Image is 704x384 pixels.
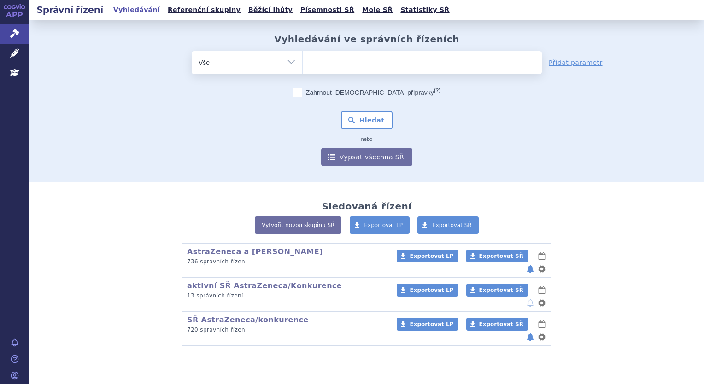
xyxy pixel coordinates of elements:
a: Exportovat LP [397,250,458,262]
span: Exportovat SŘ [479,287,523,293]
a: Vytvořit novou skupinu SŘ [255,216,341,234]
h2: Správní řízení [29,3,111,16]
span: Exportovat LP [364,222,403,228]
i: nebo [357,137,377,142]
button: nastavení [537,263,546,274]
button: nastavení [537,332,546,343]
span: Exportovat LP [410,253,453,259]
button: notifikace [526,297,535,308]
a: Exportovat LP [397,284,458,297]
a: Přidat parametr [549,58,603,67]
button: notifikace [526,332,535,343]
span: Exportovat LP [410,321,453,327]
span: Exportovat SŘ [432,222,472,228]
button: lhůty [537,250,546,262]
h2: Sledovaná řízení [322,201,411,212]
a: Exportovat LP [350,216,410,234]
label: Zahrnout [DEMOGRAPHIC_DATA] přípravky [293,88,440,97]
span: Exportovat SŘ [479,253,523,259]
button: nastavení [537,297,546,308]
a: Statistiky SŘ [398,4,452,16]
a: Běžící lhůty [246,4,295,16]
a: Exportovat LP [397,318,458,331]
p: 736 správních řízení [187,258,385,266]
p: 13 správních řízení [187,292,385,300]
a: Exportovat SŘ [466,284,528,297]
span: Exportovat SŘ [479,321,523,327]
button: lhůty [537,319,546,330]
a: SŘ AstraZeneca/konkurence [187,315,309,324]
a: Moje SŘ [359,4,395,16]
a: Exportovat SŘ [466,250,528,262]
abbr: (?) [434,87,440,93]
a: AstraZeneca a [PERSON_NAME] [187,247,323,256]
h2: Vyhledávání ve správních řízeních [274,34,459,45]
button: lhůty [537,285,546,296]
p: 720 správních řízení [187,326,385,334]
a: Exportovat SŘ [466,318,528,331]
span: Exportovat LP [410,287,453,293]
button: Hledat [341,111,393,129]
a: Vyhledávání [111,4,163,16]
a: Exportovat SŘ [417,216,479,234]
a: Referenční skupiny [165,4,243,16]
a: Vypsat všechna SŘ [321,148,412,166]
a: aktivní SŘ AstraZeneca/Konkurence [187,281,342,290]
button: notifikace [526,263,535,274]
a: Písemnosti SŘ [298,4,357,16]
